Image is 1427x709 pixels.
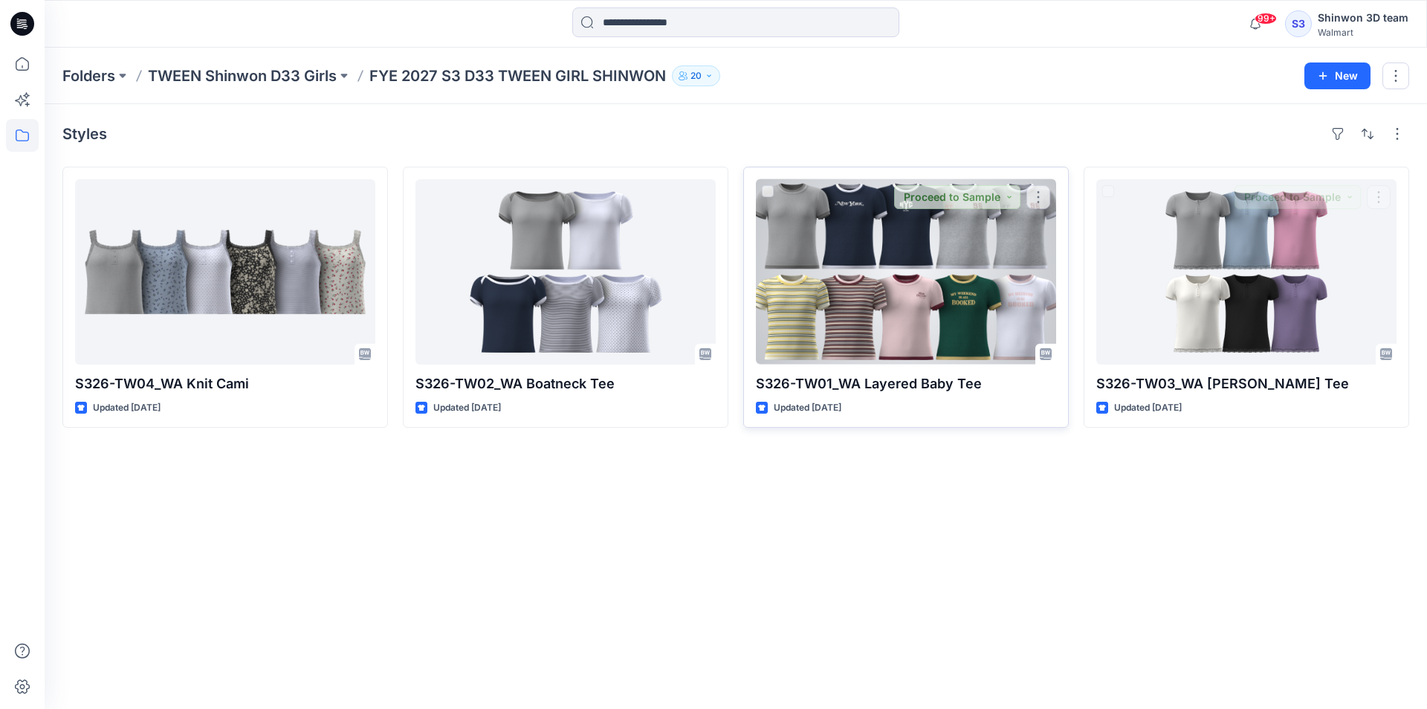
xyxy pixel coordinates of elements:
[672,65,720,86] button: 20
[1304,62,1371,89] button: New
[1318,9,1408,27] div: Shinwon 3D team
[62,125,107,143] h4: Styles
[415,373,716,394] p: S326-TW02_WA Boatneck Tee
[415,179,716,365] a: S326-TW02_WA Boatneck Tee
[369,65,666,86] p: FYE 2027 S3 D33 TWEEN GIRL SHINWON
[433,400,501,416] p: Updated [DATE]
[756,373,1056,394] p: S326-TW01_WA Layered Baby Tee
[756,179,1056,365] a: S326-TW01_WA Layered Baby Tee
[1255,13,1277,25] span: 99+
[1096,373,1397,394] p: S326-TW03_WA [PERSON_NAME] Tee
[148,65,337,86] a: TWEEN Shinwon D33 Girls
[75,373,375,394] p: S326-TW04_WA Knit Cami
[1285,10,1312,37] div: S3
[93,400,161,416] p: Updated [DATE]
[1096,179,1397,365] a: S326-TW03_WA SS Henley Tee
[774,400,841,416] p: Updated [DATE]
[690,68,702,84] p: 20
[62,65,115,86] a: Folders
[1114,400,1182,416] p: Updated [DATE]
[75,179,375,365] a: S326-TW04_WA Knit Cami
[1318,27,1408,38] div: Walmart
